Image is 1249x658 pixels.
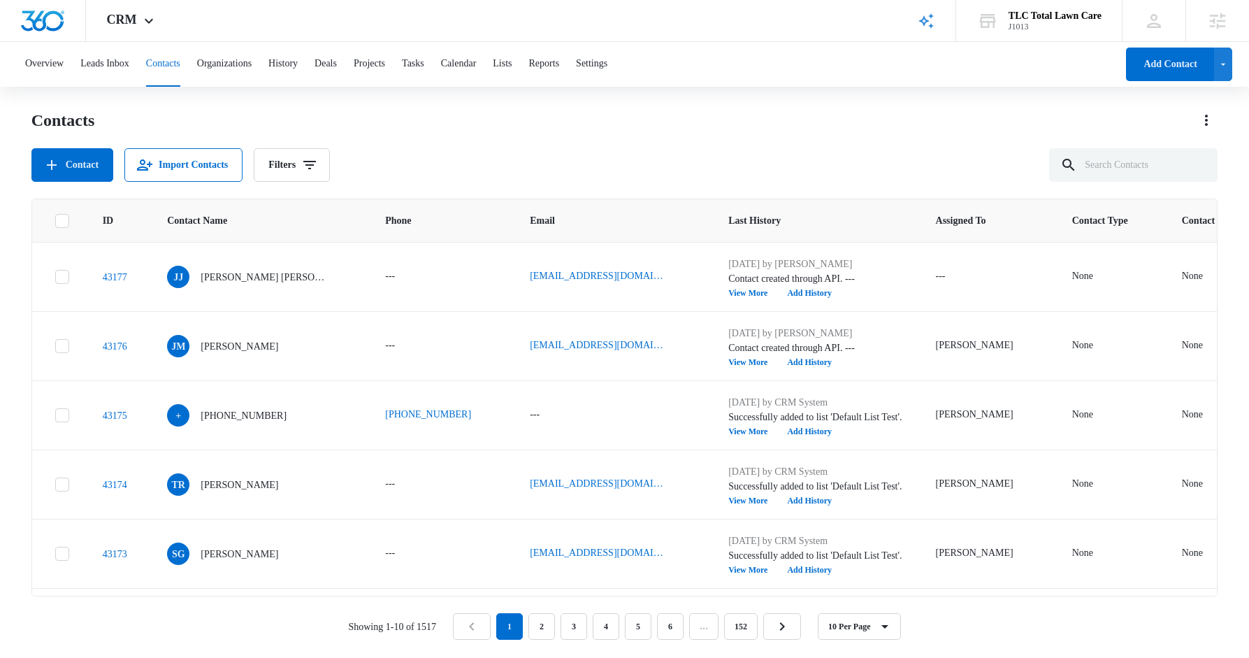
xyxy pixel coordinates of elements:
button: 10 Per Page [818,613,900,640]
div: Contact Name - Tristan Reed - Select to Edit Field [167,473,303,496]
p: Contact created through API. --- [728,341,902,355]
div: --- [385,545,395,562]
button: Add History [777,427,842,436]
a: Navigate to contact details page for +17142841588 [103,410,127,421]
div: Contact Name - Jordan Martich - Select to Edit Field [167,335,303,357]
button: Add Contact [31,148,113,182]
div: account id [1009,22,1102,31]
a: Navigate to contact details page for Jordan Martich [103,341,127,352]
p: [PERSON_NAME] [201,478,278,492]
button: Lists [493,42,512,87]
button: Add History [777,289,842,297]
p: Contact created through API. --- [728,271,902,286]
div: None [1182,476,1203,491]
div: Contact Status - None - Select to Edit Field [1182,269,1228,285]
span: Phone [385,213,476,228]
span: Last History [728,213,881,228]
div: None [1072,476,1093,491]
div: Assigned To - - Select to Edit Field [936,269,971,285]
div: Phone - +1 (714) 284-1588 - Select to Edit Field [385,407,496,424]
button: Deals [315,42,337,87]
div: Contact Status - None - Select to Edit Field [1182,476,1228,493]
div: --- [385,269,395,285]
span: Email [530,213,674,228]
p: [DATE] by [PERSON_NAME] [728,326,902,341]
div: Contact Type - None - Select to Edit Field [1072,338,1118,355]
span: JJ [167,266,189,288]
button: Filters [254,148,330,182]
a: Page 5 [625,613,651,640]
div: Phone - - Select to Edit Field [385,476,420,493]
div: --- [936,269,946,285]
div: None [1182,407,1203,422]
div: Email - - Select to Edit Field [530,407,565,424]
button: View More [728,566,777,574]
div: Assigned To - Thomas Kleyn - Select to Edit Field [936,545,1039,562]
div: --- [530,407,540,424]
a: [PHONE_NUMBER] [385,407,471,422]
p: [DATE] by CRM System [728,395,902,410]
button: Add History [777,358,842,366]
div: Contact Name - +17142841588 - Select to Edit Field [167,404,312,427]
span: ID [103,213,114,228]
input: Search Contacts [1049,148,1218,182]
button: Contacts [146,42,180,87]
p: Successfully added to list 'Default List Test'. [728,410,902,424]
p: [DATE] by CRM System [728,464,902,479]
button: Organizations [197,42,252,87]
div: Assigned To - Thomas Kleyn - Select to Edit Field [936,338,1039,355]
div: [PERSON_NAME] [936,407,1013,422]
div: Contact Status - None - Select to Edit Field [1182,407,1228,424]
div: account name [1009,10,1102,22]
a: Navigate to contact details page for Tristan Reed [103,480,127,490]
a: Page 6 [657,613,684,640]
div: Phone - - Select to Edit Field [385,338,420,355]
div: Contact Name - Jim Jon - Select to Edit Field [167,266,352,288]
div: None [1182,269,1203,283]
a: Page 3 [561,613,587,640]
div: Email - tristan43@gmail.com - Select to Edit Field [530,476,695,493]
p: [DATE] by [PERSON_NAME] [728,257,902,271]
p: Showing 1-10 of 1517 [348,620,436,634]
button: View More [728,427,777,436]
div: [PERSON_NAME] [936,476,1013,491]
div: Contact Type - None - Select to Edit Field [1072,545,1118,562]
div: Assigned To - Thomas Kleyn - Select to Edit Field [936,476,1039,493]
div: Phone - - Select to Edit Field [385,269,420,285]
div: Assigned To - Thomas Kleyn - Select to Edit Field [936,407,1039,424]
div: None [1072,338,1093,352]
p: [PERSON_NAME] [201,547,278,562]
div: --- [385,338,395,355]
span: TR [167,473,189,496]
div: Contact Name - Sara Glick - Select to Edit Field [167,543,303,565]
a: [EMAIL_ADDRESS][DOMAIN_NAME] [530,269,670,283]
p: Successfully added to list 'Default List Test'. [728,548,902,563]
div: Email - jgmartich@gmail.com - Select to Edit Field [530,338,695,355]
p: [DATE] by CRM System [728,534,902,548]
em: 1 [496,613,523,640]
div: --- [385,476,395,493]
span: Contact Type [1072,213,1128,228]
div: None [1072,545,1093,560]
div: [PERSON_NAME] [936,545,1013,560]
button: Leads Inbox [80,42,129,87]
div: Contact Status - None - Select to Edit Field [1182,545,1228,562]
div: None [1072,407,1093,422]
div: Email - sarayglick@gmail.com - Select to Edit Field [530,545,695,562]
button: Add History [777,496,842,505]
h1: Contacts [31,110,95,131]
button: Tasks [402,42,424,87]
div: Email - jj786@mw.com - Select to Edit Field [530,269,695,285]
button: Projects [354,42,385,87]
a: Navigate to contact details page for Jim Jon [103,272,127,282]
button: View More [728,289,777,297]
span: JM [167,335,189,357]
p: [PERSON_NAME] [201,339,278,354]
div: Contact Status - None - Select to Edit Field [1182,338,1228,355]
span: CRM [107,13,137,27]
a: Page 152 [724,613,758,640]
a: [EMAIL_ADDRESS][DOMAIN_NAME] [530,338,670,352]
button: View More [728,358,777,366]
nav: Pagination [453,613,801,640]
button: History [268,42,298,87]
